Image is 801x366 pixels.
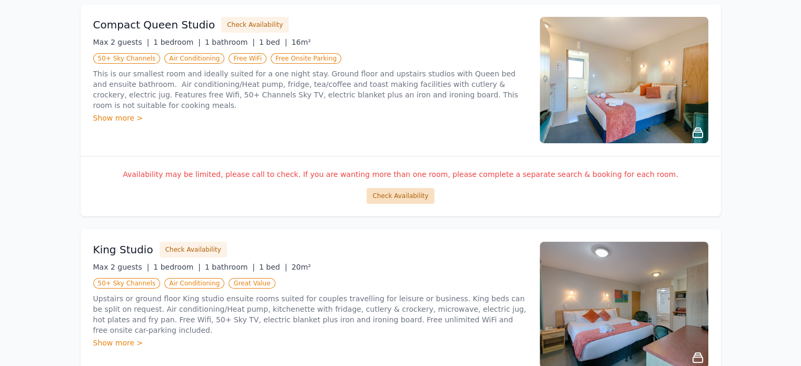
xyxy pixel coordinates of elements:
span: 1 bedroom | [153,38,201,46]
span: Free Onsite Parking [271,53,341,64]
span: Air Conditioning [164,278,224,289]
span: 1 bed | [259,263,287,271]
span: 16m² [291,38,311,46]
h3: King Studio [93,242,153,257]
button: Check Availability [367,188,434,204]
span: 1 bathroom | [205,38,255,46]
button: Check Availability [221,17,289,33]
button: Check Availability [160,242,227,258]
p: Upstairs or ground floor King studio ensuite rooms suited for couples travelling for leisure or b... [93,293,527,335]
p: This is our smallest room and ideally suited for a one night stay. Ground floor and upstairs stud... [93,68,527,111]
h3: Compact Queen Studio [93,17,215,32]
span: 50+ Sky Channels [93,53,161,64]
span: 50+ Sky Channels [93,278,161,289]
p: Availability may be limited, please call to check. If you are wanting more than one room, please ... [93,169,708,180]
span: 1 bathroom | [205,263,255,271]
span: Great Value [229,278,275,289]
span: Max 2 guests | [93,263,150,271]
span: Air Conditioning [164,53,224,64]
div: Show more > [93,113,527,123]
span: 1 bedroom | [153,263,201,271]
span: 1 bed | [259,38,287,46]
div: Show more > [93,338,527,348]
span: Max 2 guests | [93,38,150,46]
span: 20m² [291,263,311,271]
span: Free WiFi [229,53,266,64]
